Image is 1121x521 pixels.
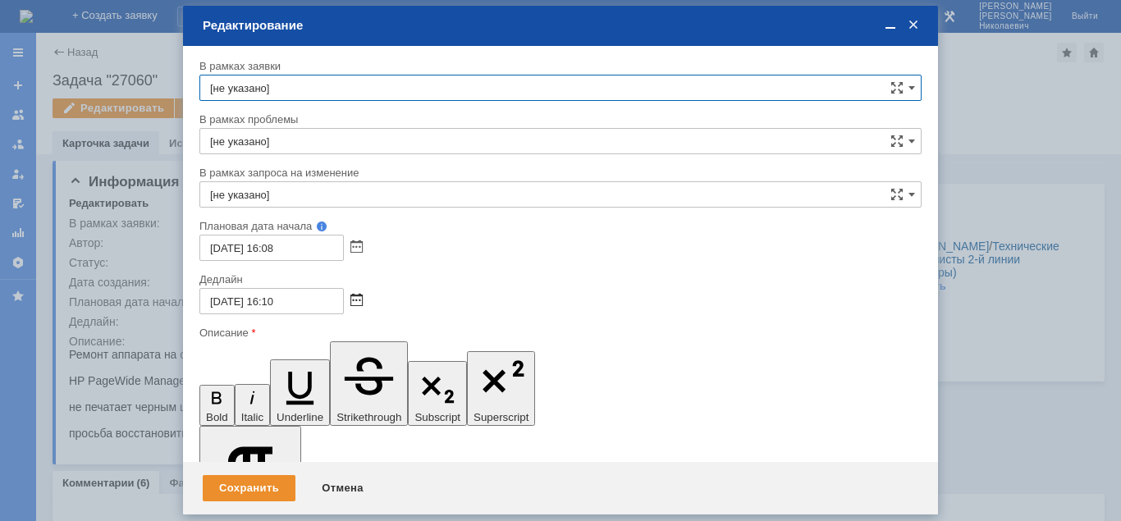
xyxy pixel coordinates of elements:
div: Описание [199,327,918,338]
button: Bold [199,385,235,427]
span: Underline [277,411,323,423]
button: Strikethrough [330,341,408,426]
span: Italic [241,411,263,423]
div: просьба восстановить печать . [7,112,240,125]
div: Дедлайн [199,274,918,285]
div: В рамках запроса на изменение [199,167,918,178]
div: В рамках заявки [199,61,918,71]
button: Underline [270,359,330,426]
span: Свернуть (Ctrl + M) [882,18,899,33]
button: Superscript [467,351,535,426]
div: не печатает черным цветом. стоял поддельный черный картридж. [7,72,240,98]
button: Italic [235,384,270,426]
div: Ремонт аппарата на складе АКСУС. [7,7,240,20]
button: Subscript [408,361,467,427]
span: Superscript [474,411,528,423]
span: Сложная форма [890,135,904,148]
span: Сложная форма [890,188,904,201]
span: Закрыть [905,18,922,33]
div: Редактирование [203,18,922,33]
span: Сложная форма [890,81,904,94]
div: В рамках проблемы [199,114,918,125]
div: HP PageWide Managed E77650dn NLBVM8X16L [7,33,240,59]
span: Subscript [414,411,460,423]
div: Плановая дата начала [199,221,899,231]
span: Strikethrough [336,411,401,423]
span: Bold [206,411,228,423]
